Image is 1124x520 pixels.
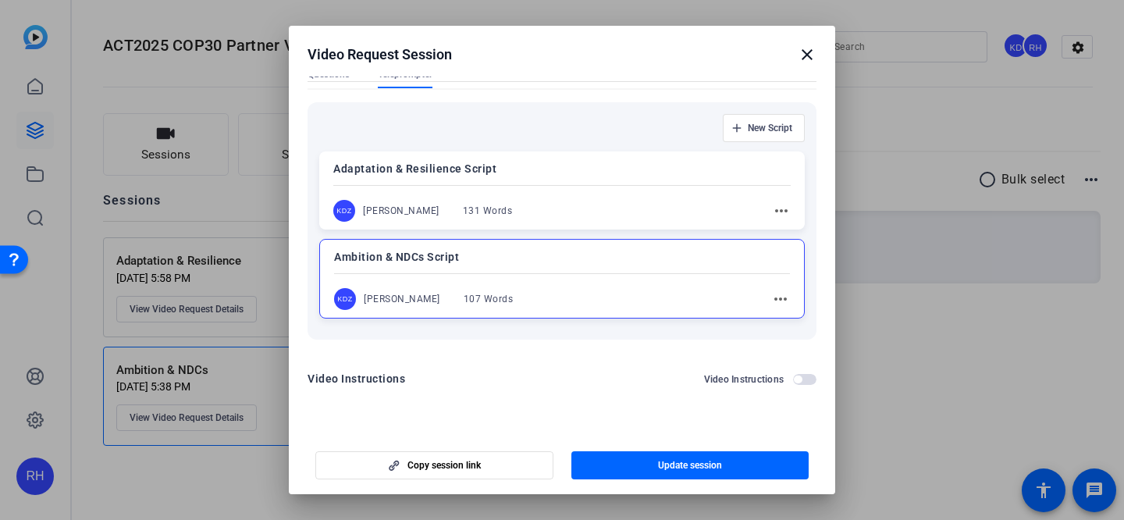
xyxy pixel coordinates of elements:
[334,288,356,310] div: KDZ
[771,290,790,308] mat-icon: more_horiz
[334,248,790,266] p: Ambition & NDCs Script
[308,369,405,388] div: Video Instructions
[658,459,722,472] span: Update session
[363,205,439,217] div: [PERSON_NAME]
[333,159,791,178] p: Adaptation & Resilience Script
[407,459,481,472] span: Copy session link
[308,45,816,64] div: Video Request Session
[364,293,440,305] div: [PERSON_NAME]
[464,293,514,305] div: 107 Words
[723,114,805,142] button: New Script
[704,373,784,386] h2: Video Instructions
[748,122,792,134] span: New Script
[798,45,816,64] mat-icon: close
[315,451,553,479] button: Copy session link
[571,451,809,479] button: Update session
[772,201,791,220] mat-icon: more_horiz
[333,200,355,222] div: KDZ
[463,205,513,217] div: 131 Words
